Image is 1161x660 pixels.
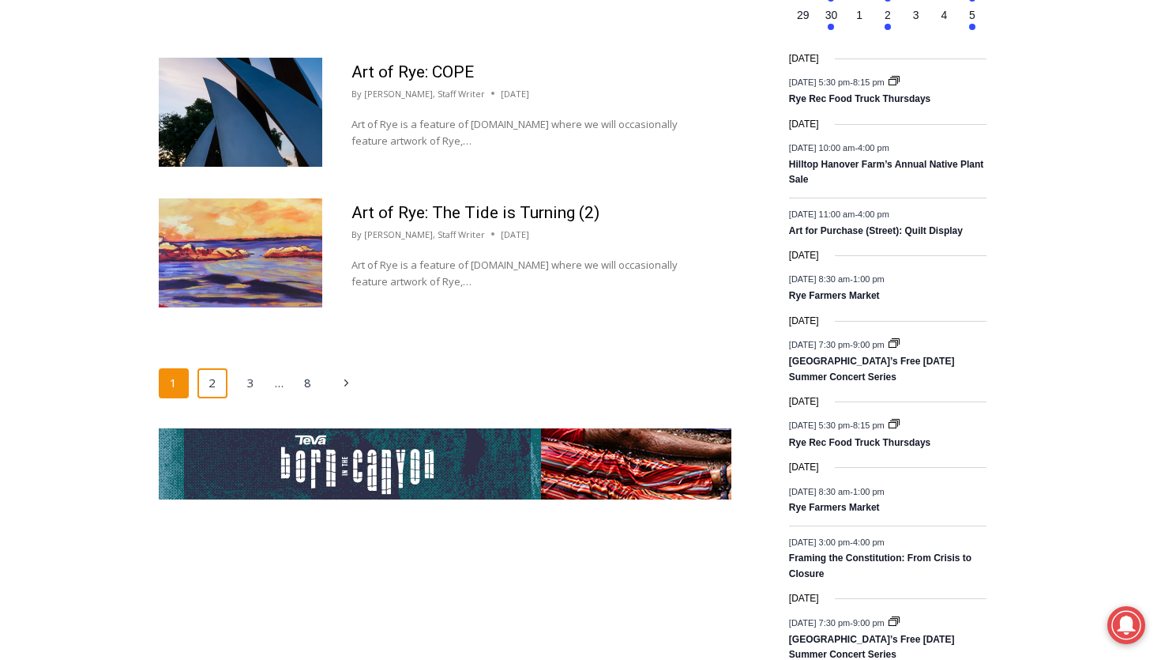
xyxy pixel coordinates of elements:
[789,537,850,546] span: [DATE] 3:00 pm
[159,198,322,307] img: (PHOTO: The Tide is Turning - 2 (acrylic on canvas). The tides and rocks of Rye Beach. By Meera A...
[789,537,885,546] time: -
[930,7,958,36] button: 4
[159,368,731,398] nav: Page navigation
[789,209,889,218] time: -
[184,134,191,149] div: 6
[351,203,599,222] a: Art of Rye: The Tide is Turning (2)
[853,340,885,349] span: 9:00 pm
[825,9,838,21] time: 30
[501,87,529,101] time: [DATE]
[789,117,819,132] time: [DATE]
[789,143,889,153] time: -
[159,58,322,167] img: (PHOTO: COPE by Damien Vera. First installed at Riverside Park South, Manhattan in 2012, it moved...
[364,88,485,100] a: [PERSON_NAME], Staff Writer
[789,77,850,87] span: [DATE] 5:30 pm
[789,617,887,627] time: -
[413,157,732,193] span: Intern @ [DOMAIN_NAME]
[380,153,765,197] a: Intern @ [DOMAIN_NAME]
[789,437,930,450] a: Rye Rec Food Truck Thursdays
[885,9,891,21] time: 2
[789,356,955,383] a: [GEOGRAPHIC_DATA]’s Free [DATE] Summer Concert Series
[1,159,159,197] a: Open Tues. - Sun. [PHONE_NUMBER]
[293,368,323,398] a: 8
[789,51,819,66] time: [DATE]
[789,274,850,284] span: [DATE] 8:30 am
[858,209,889,218] span: 4:00 pm
[789,7,817,36] button: 29
[789,340,887,349] time: -
[789,553,971,580] a: Framing the Constitution: From Crisis to Closure
[853,421,885,430] span: 8:15 pm
[902,7,930,36] button: 3
[351,228,362,242] span: By
[853,77,885,87] span: 8:15 pm
[162,99,224,189] div: "Chef [PERSON_NAME] omakase menu is nirvana for lovers of great Japanese food."
[817,7,846,36] button: 30 Has events
[789,421,887,430] time: -
[789,340,850,349] span: [DATE] 7:30 pm
[958,7,986,36] button: 5 Has events
[789,617,850,627] span: [DATE] 7:30 pm
[236,368,266,398] a: 3
[501,228,529,242] time: [DATE]
[941,9,947,21] time: 4
[789,248,819,263] time: [DATE]
[856,9,862,21] time: 1
[351,257,702,290] p: Art of Rye is a feature of [DOMAIN_NAME] where we will occasionally feature artwork of Rye,…
[969,9,975,21] time: 5
[13,159,202,195] h4: [PERSON_NAME] Read Sanctuary Fall Fest: [DATE]
[789,486,885,496] time: -
[853,486,885,496] span: 1:00 pm
[165,134,172,149] div: 2
[885,24,891,30] em: Has events
[874,7,902,36] button: 2 Has events
[789,143,855,153] span: [DATE] 10:00 am
[351,87,362,101] span: By
[858,143,889,153] span: 4:00 pm
[5,163,155,223] span: Open Tues. - Sun. [PHONE_NUMBER]
[789,77,887,87] time: -
[789,290,880,303] a: Rye Farmers Market
[828,24,834,30] em: Has events
[845,7,874,36] button: 1
[789,394,819,409] time: [DATE]
[176,134,180,149] div: /
[789,209,855,218] span: [DATE] 11:00 am
[399,1,746,153] div: Apply Now <> summer and RHS senior internships available
[159,368,189,398] span: 1
[351,62,474,81] a: Art of Rye: COPE
[351,116,702,149] p: Art of Rye is a feature of [DOMAIN_NAME] where we will occasionally feature artwork of Rye,…
[275,370,284,397] span: …
[789,93,930,106] a: Rye Rec Food Truck Thursdays
[789,159,984,187] a: Hilltop Hanover Farm’s Annual Native Plant Sale
[969,24,975,30] em: Has events
[789,225,963,238] a: Art for Purchase (Street): Quilt Display
[789,591,819,606] time: [DATE]
[165,47,220,130] div: Birds of Prey: Falcon and hawk demos
[913,9,919,21] time: 3
[789,486,850,496] span: [DATE] 8:30 am
[1,157,228,197] a: [PERSON_NAME] Read Sanctuary Fall Fest: [DATE]
[789,314,819,329] time: [DATE]
[197,368,227,398] a: 2
[789,421,850,430] span: [DATE] 5:30 pm
[789,502,880,515] a: Rye Farmers Market
[789,274,885,284] time: -
[853,537,885,546] span: 4:00 pm
[853,617,885,627] span: 9:00 pm
[797,9,810,21] time: 29
[789,460,819,475] time: [DATE]
[853,274,885,284] span: 1:00 pm
[364,228,485,240] a: [PERSON_NAME], Staff Writer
